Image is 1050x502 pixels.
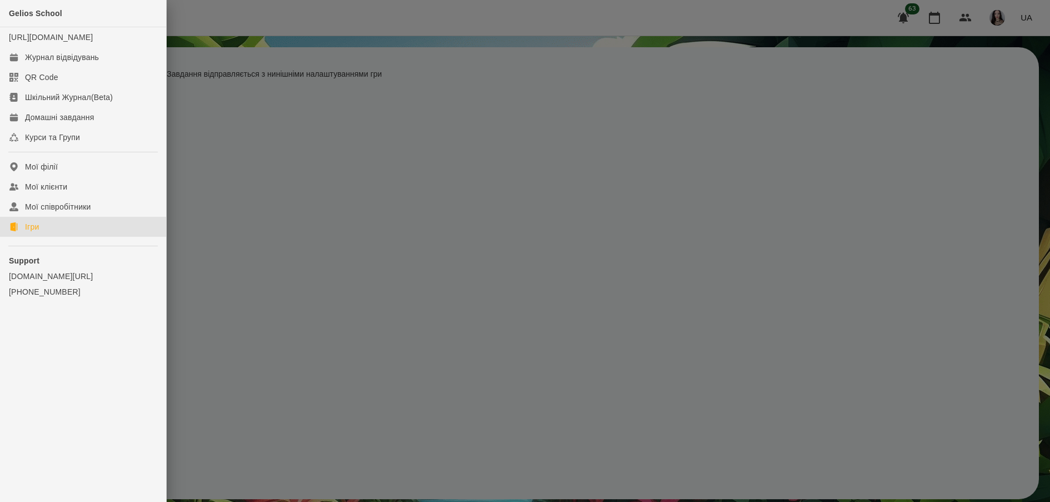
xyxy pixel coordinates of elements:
[25,181,67,192] div: Мої клієнти
[25,201,91,212] div: Мої співробітники
[25,132,80,143] div: Курси та Групи
[25,92,113,103] div: Шкільний Журнал(Beta)
[25,72,58,83] div: QR Code
[9,271,157,282] a: [DOMAIN_NAME][URL]
[9,9,62,18] span: Gelios School
[25,112,94,123] div: Домашні завдання
[9,33,93,42] a: [URL][DOMAIN_NAME]
[9,255,157,266] p: Support
[25,161,58,172] div: Мої філії
[25,52,99,63] div: Журнал відвідувань
[9,286,157,297] a: [PHONE_NUMBER]
[25,221,39,232] div: Ігри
